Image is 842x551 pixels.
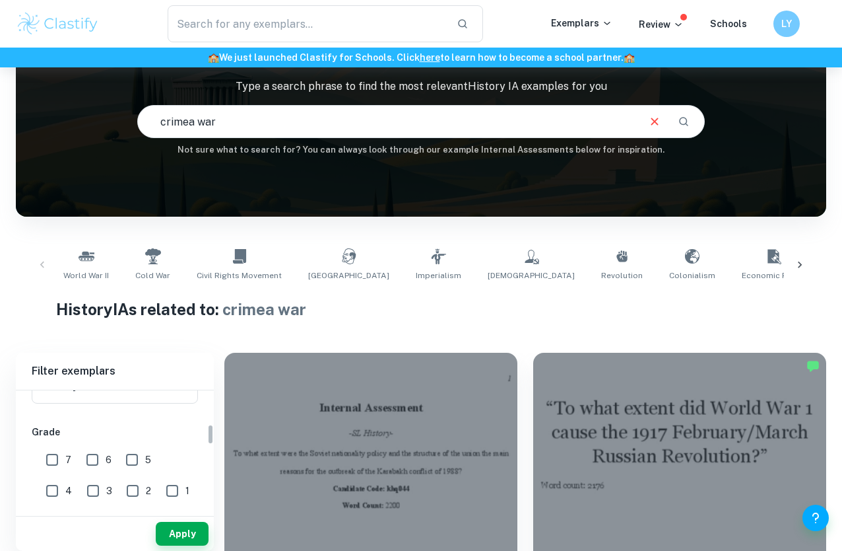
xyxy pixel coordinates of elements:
[106,484,112,498] span: 3
[222,300,306,318] span: crimea war
[802,505,829,531] button: Help and Feedback
[672,110,695,133] button: Search
[156,522,209,546] button: Apply
[106,453,112,467] span: 6
[624,52,635,63] span: 🏫
[197,270,282,281] span: Civil Rights Movement
[742,270,805,281] span: Economic Policy
[3,50,839,65] h6: We just launched Clastify for Schools. Click to learn how to become a school partner.
[601,270,643,281] span: Revolution
[773,11,800,37] button: LY
[779,17,794,31] h6: LY
[639,17,684,32] p: Review
[146,484,151,498] span: 2
[145,453,151,467] span: 5
[420,52,440,63] a: here
[138,103,637,140] input: E.g. Nazi Germany, atomic bomb, USA politics...
[65,484,72,498] span: 4
[551,16,612,30] p: Exemplars
[56,297,785,321] h1: History IAs related to:
[416,270,461,281] span: Imperialism
[806,359,820,373] img: Marked
[16,143,826,157] h6: Not sure what to search for? You can always look through our example Internal Assessments below f...
[488,270,575,281] span: [DEMOGRAPHIC_DATA]
[168,5,447,42] input: Search for any exemplars...
[208,52,219,63] span: 🏫
[308,270,389,281] span: [GEOGRAPHIC_DATA]
[32,425,198,439] h6: Grade
[669,270,715,281] span: Colonialism
[63,270,109,281] span: World War II
[710,18,747,29] a: Schools
[65,453,71,467] span: 7
[135,270,170,281] span: Cold War
[185,484,189,498] span: 1
[642,109,667,134] button: Clear
[16,11,100,37] img: Clastify logo
[16,353,214,390] h6: Filter exemplars
[16,79,826,94] p: Type a search phrase to find the most relevant History IA examples for you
